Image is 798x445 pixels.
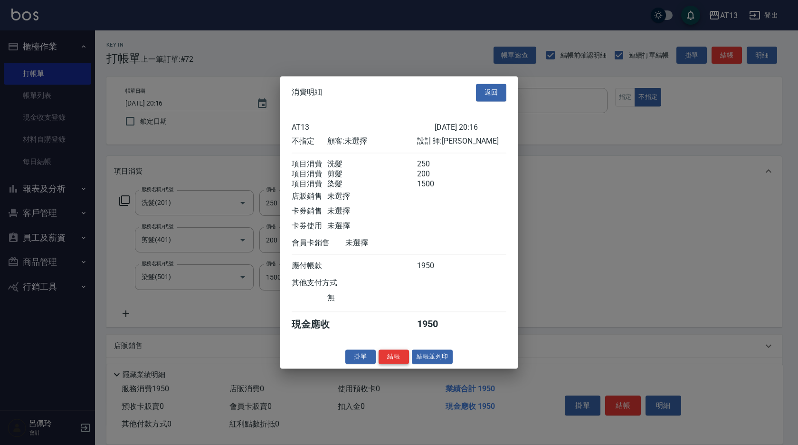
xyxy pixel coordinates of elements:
[435,123,506,132] div: [DATE] 20:16
[292,238,345,248] div: 會員卡銷售
[292,278,363,288] div: 其他支付方式
[292,318,345,331] div: 現金應收
[417,261,453,271] div: 1950
[327,192,417,202] div: 未選擇
[292,261,327,271] div: 應付帳款
[417,318,453,331] div: 1950
[292,179,327,189] div: 項目消費
[292,123,435,132] div: AT13
[327,169,417,179] div: 剪髮
[417,179,453,189] div: 1500
[345,238,435,248] div: 未選擇
[327,136,417,146] div: 顧客: 未選擇
[292,159,327,169] div: 項目消費
[412,349,453,364] button: 結帳並列印
[345,349,376,364] button: 掛單
[292,136,327,146] div: 不指定
[292,169,327,179] div: 項目消費
[327,159,417,169] div: 洗髮
[327,179,417,189] div: 染髮
[417,169,453,179] div: 200
[417,159,453,169] div: 250
[292,221,327,231] div: 卡券使用
[327,293,417,303] div: 無
[327,221,417,231] div: 未選擇
[476,84,506,101] button: 返回
[327,206,417,216] div: 未選擇
[292,192,327,202] div: 店販銷售
[292,206,327,216] div: 卡券銷售
[292,88,322,97] span: 消費明細
[379,349,409,364] button: 結帳
[417,136,506,146] div: 設計師: [PERSON_NAME]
